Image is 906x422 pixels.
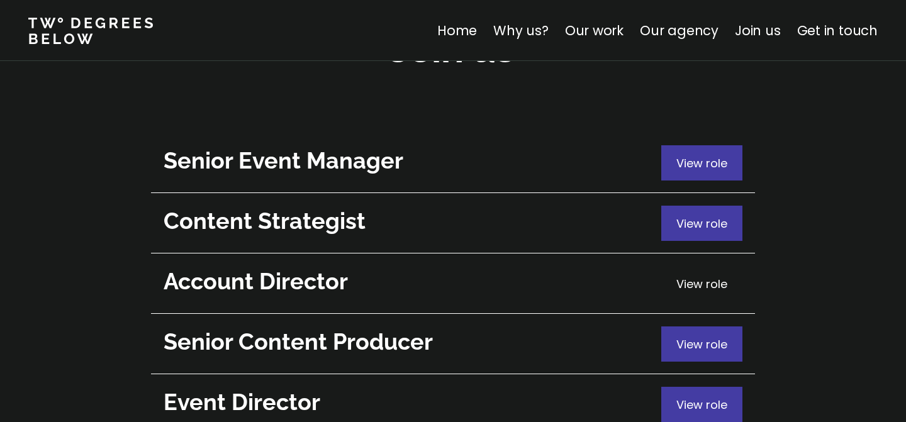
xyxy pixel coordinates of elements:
a: Get in touch [797,21,878,40]
a: Home [437,21,477,40]
span: View role [676,155,727,171]
h2: Senior Event Manager [164,145,655,176]
h2: Account Director [164,266,655,297]
a: View role [151,314,755,374]
a: View role [151,253,755,314]
a: Our work [565,21,624,40]
span: View role [676,276,727,292]
a: Join us [735,21,781,40]
span: View role [676,397,727,413]
h2: Senior Content Producer [164,326,655,357]
a: Our agency [640,21,719,40]
h2: Event Director [164,387,655,418]
h2: Content Strategist [164,206,655,236]
a: View role [151,133,755,193]
a: Why us? [493,21,549,40]
span: View role [676,336,727,352]
span: View role [676,216,727,231]
a: View role [151,193,755,253]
